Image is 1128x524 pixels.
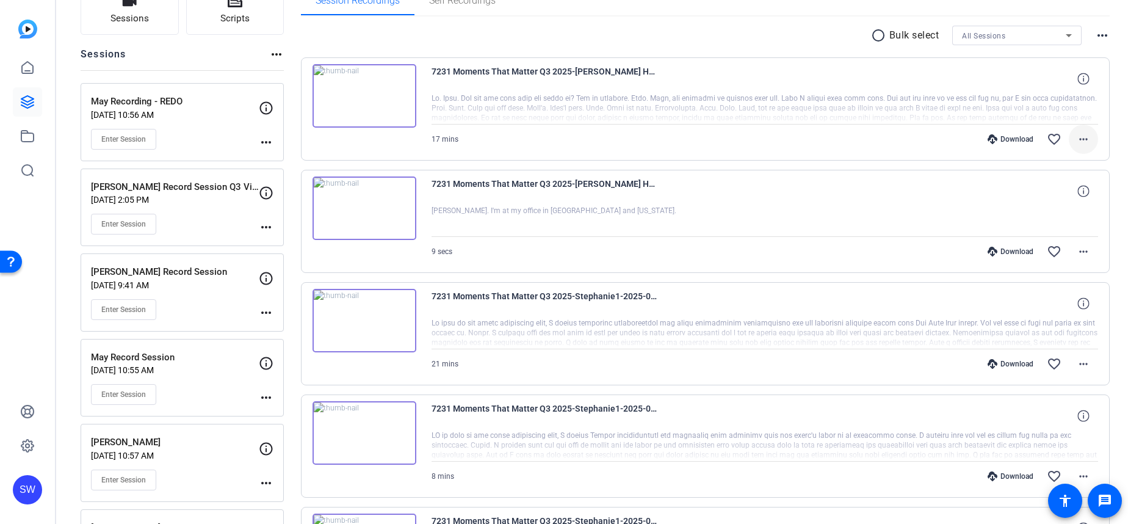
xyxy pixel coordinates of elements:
[1076,357,1091,371] mat-icon: more_horiz
[982,134,1039,144] div: Download
[1076,469,1091,484] mat-icon: more_horiz
[1047,469,1061,484] mat-icon: favorite_border
[432,289,657,318] span: 7231 Moments That Matter Q3 2025-Stephanie1-2025-08-22-11-27-24-571-0
[1097,493,1112,508] mat-icon: message
[101,390,146,399] span: Enter Session
[259,476,273,490] mat-icon: more_horiz
[91,180,259,194] p: [PERSON_NAME] Record Session Q3 Videos
[91,384,156,405] button: Enter Session
[259,220,273,235] mat-icon: more_horiz
[982,247,1039,257] div: Download
[982,359,1039,369] div: Download
[91,265,259,279] p: [PERSON_NAME] Record Session
[110,12,149,26] span: Sessions
[101,475,146,485] span: Enter Session
[313,176,416,240] img: thumb-nail
[432,401,657,431] span: 7231 Moments That Matter Q3 2025-Stephanie1-2025-08-22-11-11-20-862-0
[91,280,259,290] p: [DATE] 9:41 AM
[432,135,458,144] span: 17 mins
[91,435,259,449] p: [PERSON_NAME]
[871,28,889,43] mat-icon: radio_button_unchecked
[81,47,126,70] h2: Sessions
[91,365,259,375] p: [DATE] 10:55 AM
[91,351,259,365] p: May Record Session
[18,20,37,38] img: blue-gradient.svg
[889,28,939,43] p: Bulk select
[91,214,156,235] button: Enter Session
[432,64,657,93] span: 7231 Moments That Matter Q3 2025-[PERSON_NAME] Hart1-2025-08-22-13-01-50-049-0
[982,471,1039,481] div: Download
[91,129,156,150] button: Enter Session
[101,305,146,315] span: Enter Session
[1076,132,1091,147] mat-icon: more_horiz
[91,299,156,320] button: Enter Session
[259,305,273,320] mat-icon: more_horiz
[259,390,273,405] mat-icon: more_horiz
[91,95,259,109] p: May Recording - REDO
[91,470,156,490] button: Enter Session
[432,472,454,481] span: 8 mins
[101,219,146,229] span: Enter Session
[313,289,416,352] img: thumb-nail
[220,12,250,26] span: Scripts
[259,135,273,150] mat-icon: more_horiz
[313,64,416,128] img: thumb-nail
[13,475,42,504] div: SW
[1047,357,1061,371] mat-icon: favorite_border
[91,110,259,120] p: [DATE] 10:56 AM
[91,195,259,205] p: [DATE] 2:05 PM
[432,247,452,256] span: 9 secs
[432,176,657,206] span: 7231 Moments That Matter Q3 2025-[PERSON_NAME] Hart1-2025-08-22-13-00-47-215-0
[962,32,1005,40] span: All Sessions
[1058,493,1072,508] mat-icon: accessibility
[269,47,284,62] mat-icon: more_horiz
[101,134,146,144] span: Enter Session
[1076,244,1091,259] mat-icon: more_horiz
[432,360,458,368] span: 21 mins
[1047,244,1061,259] mat-icon: favorite_border
[313,401,416,465] img: thumb-nail
[1047,132,1061,147] mat-icon: favorite_border
[1095,28,1110,43] mat-icon: more_horiz
[91,451,259,460] p: [DATE] 10:57 AM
